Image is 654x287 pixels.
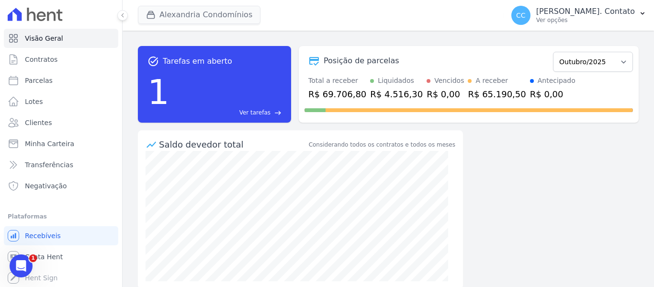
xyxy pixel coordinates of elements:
span: east [274,109,282,116]
div: Vencidos [434,76,464,86]
span: CC [516,12,526,19]
div: Posição de parcelas [324,55,399,67]
div: Plataformas [8,211,114,222]
iframe: Intercom live chat [10,254,33,277]
p: [PERSON_NAME]. Contato [536,7,635,16]
span: Conta Hent [25,252,63,262]
div: Total a receber [308,76,366,86]
span: Minha Carteira [25,139,74,149]
span: Visão Geral [25,34,63,43]
div: R$ 0,00 [530,88,575,101]
a: Parcelas [4,71,118,90]
span: Transferências [25,160,73,170]
a: Conta Hent [4,247,118,266]
button: Alexandria Condomínios [138,6,260,24]
span: Tarefas em aberto [163,56,232,67]
p: Ver opções [536,16,635,24]
span: Recebíveis [25,231,61,241]
div: R$ 0,00 [427,88,464,101]
span: Clientes [25,118,52,127]
a: Visão Geral [4,29,118,48]
a: Minha Carteira [4,134,118,153]
span: Negativação [25,181,67,191]
a: Ver tarefas east [173,108,282,117]
span: Ver tarefas [239,108,271,117]
div: 1 [147,67,169,117]
a: Negativação [4,176,118,195]
button: CC [PERSON_NAME]. Contato Ver opções [504,2,654,29]
span: Contratos [25,55,57,64]
div: R$ 4.516,30 [370,88,423,101]
div: A receber [475,76,508,86]
div: R$ 65.190,50 [468,88,526,101]
span: Parcelas [25,76,53,85]
div: Antecipado [538,76,575,86]
a: Lotes [4,92,118,111]
div: Liquidados [378,76,414,86]
span: task_alt [147,56,159,67]
div: Saldo devedor total [159,138,307,151]
a: Clientes [4,113,118,132]
span: Lotes [25,97,43,106]
span: 1 [29,254,37,262]
a: Recebíveis [4,226,118,245]
a: Transferências [4,155,118,174]
div: R$ 69.706,80 [308,88,366,101]
a: Contratos [4,50,118,69]
div: Considerando todos os contratos e todos os meses [309,140,455,149]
